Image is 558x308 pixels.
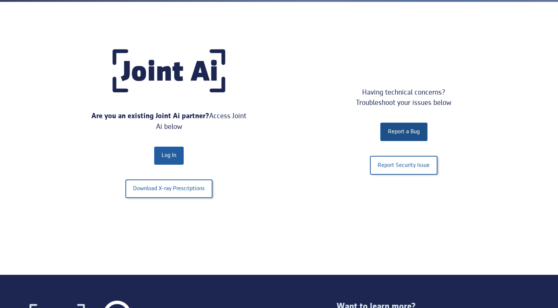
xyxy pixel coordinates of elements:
[89,111,250,132] div: Access Joint Ai below
[370,156,437,174] a: Report Security Issue
[309,87,499,108] div: Having technical concerns? Troubleshoot your issues below
[380,123,427,141] a: Report a Bug
[91,113,209,120] strong: Are you an existing Joint Ai partner?
[154,147,184,164] a: Log In
[125,179,212,198] a: Download X-ray Prescriptions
